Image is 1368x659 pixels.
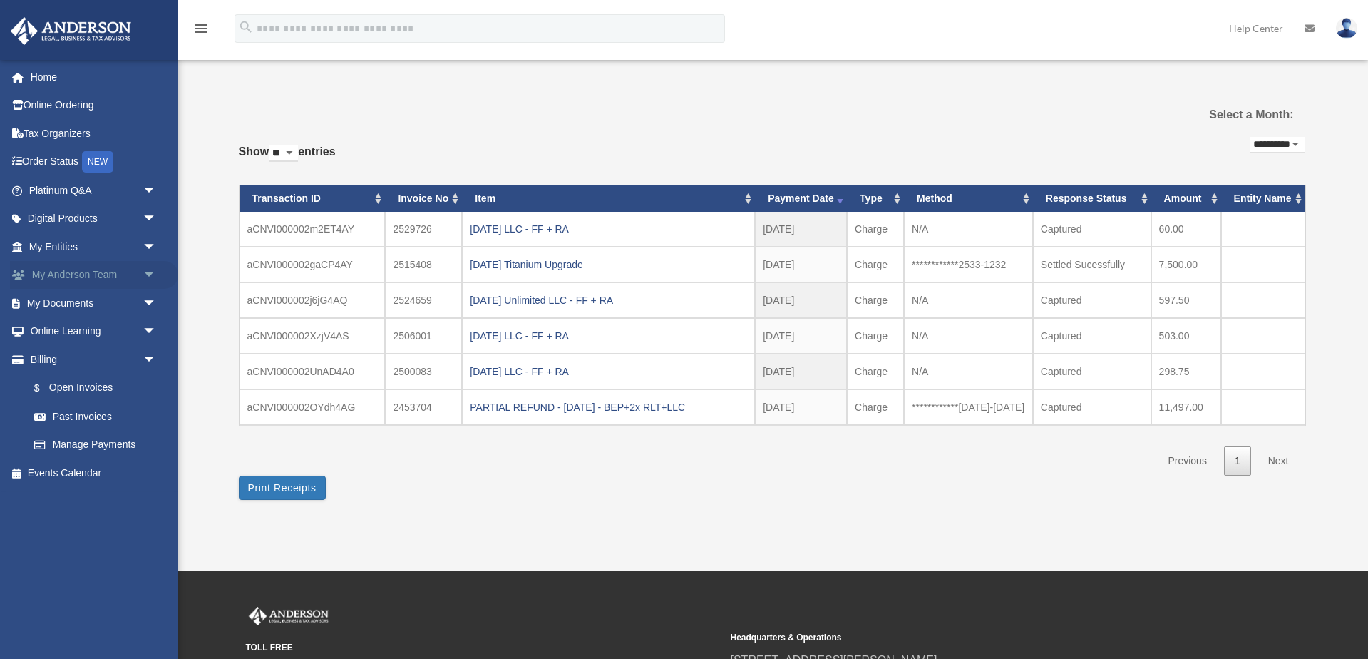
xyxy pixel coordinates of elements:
td: Captured [1033,318,1151,354]
td: Captured [1033,354,1151,389]
span: arrow_drop_down [143,289,171,318]
td: 298.75 [1151,354,1221,389]
td: N/A [904,212,1033,247]
a: Tax Organizers [10,119,178,148]
a: Events Calendar [10,459,178,487]
td: Charge [847,389,904,425]
td: Charge [847,354,904,389]
div: [DATE] LLC - FF + RA [470,326,747,346]
td: aCNVI000002XzjV4AS [240,318,386,354]
td: Captured [1033,282,1151,318]
a: My Documentsarrow_drop_down [10,289,178,317]
th: Amount: activate to sort column ascending [1151,185,1221,212]
img: Anderson Advisors Platinum Portal [246,607,331,625]
td: [DATE] [755,212,847,247]
td: [DATE] [755,318,847,354]
a: My Entitiesarrow_drop_down [10,233,178,261]
td: 2500083 [385,354,462,389]
a: Billingarrow_drop_down [10,345,178,374]
label: Show entries [239,142,336,176]
span: arrow_drop_down [143,317,171,347]
img: Anderson Advisors Platinum Portal [6,17,135,45]
i: search [238,19,254,35]
a: Order StatusNEW [10,148,178,177]
td: 11,497.00 [1151,389,1221,425]
td: 2524659 [385,282,462,318]
th: Transaction ID: activate to sort column ascending [240,185,386,212]
small: TOLL FREE [246,640,721,655]
td: 2506001 [385,318,462,354]
td: N/A [904,282,1033,318]
th: Item: activate to sort column ascending [462,185,755,212]
a: $Open Invoices [20,374,178,403]
td: Captured [1033,389,1151,425]
td: [DATE] [755,389,847,425]
label: Select a Month: [1137,105,1293,125]
small: Headquarters & Operations [731,630,1205,645]
div: [DATE] Unlimited LLC - FF + RA [470,290,747,310]
a: Platinum Q&Aarrow_drop_down [10,176,178,205]
td: [DATE] [755,354,847,389]
td: Settled Sucessfully [1033,247,1151,282]
button: Print Receipts [239,476,326,500]
td: 60.00 [1151,212,1221,247]
td: N/A [904,318,1033,354]
td: 503.00 [1151,318,1221,354]
a: menu [192,25,210,37]
td: aCNVI000002OYdh4AG [240,389,386,425]
span: $ [42,379,49,397]
div: [DATE] LLC - FF + RA [470,362,747,382]
span: arrow_drop_down [143,233,171,262]
td: aCNVI000002j6jG4AQ [240,282,386,318]
td: aCNVI000002m2ET4AY [240,212,386,247]
span: arrow_drop_down [143,261,171,290]
div: NEW [82,151,113,173]
select: Showentries [269,145,298,162]
td: Charge [847,212,904,247]
th: Response Status: activate to sort column ascending [1033,185,1151,212]
span: arrow_drop_down [143,205,171,234]
td: 597.50 [1151,282,1221,318]
td: Charge [847,318,904,354]
a: Manage Payments [20,431,178,459]
th: Entity Name: activate to sort column ascending [1221,185,1305,212]
a: My Anderson Teamarrow_drop_down [10,261,178,290]
td: aCNVI000002UnAD4A0 [240,354,386,389]
div: PARTIAL REFUND - [DATE] - BEP+2x RLT+LLC [470,397,747,417]
td: [DATE] [755,282,847,318]
td: Charge [847,247,904,282]
td: N/A [904,354,1033,389]
i: menu [192,20,210,37]
a: Home [10,63,178,91]
a: 1 [1224,446,1251,476]
a: Next [1258,446,1300,476]
a: Previous [1157,446,1217,476]
td: Captured [1033,212,1151,247]
td: Charge [847,282,904,318]
td: 2515408 [385,247,462,282]
th: Invoice No: activate to sort column ascending [385,185,462,212]
div: [DATE] LLC - FF + RA [470,219,747,239]
td: 2529726 [385,212,462,247]
a: Online Learningarrow_drop_down [10,317,178,346]
td: 7,500.00 [1151,247,1221,282]
th: Payment Date: activate to sort column ascending [755,185,847,212]
a: Online Ordering [10,91,178,120]
span: arrow_drop_down [143,345,171,374]
a: Past Invoices [20,402,171,431]
span: arrow_drop_down [143,176,171,205]
td: [DATE] [755,247,847,282]
img: User Pic [1336,18,1357,39]
th: Method: activate to sort column ascending [904,185,1033,212]
th: Type: activate to sort column ascending [847,185,904,212]
td: 2453704 [385,389,462,425]
div: [DATE] Titanium Upgrade [470,255,747,275]
a: Digital Productsarrow_drop_down [10,205,178,233]
td: aCNVI000002gaCP4AY [240,247,386,282]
